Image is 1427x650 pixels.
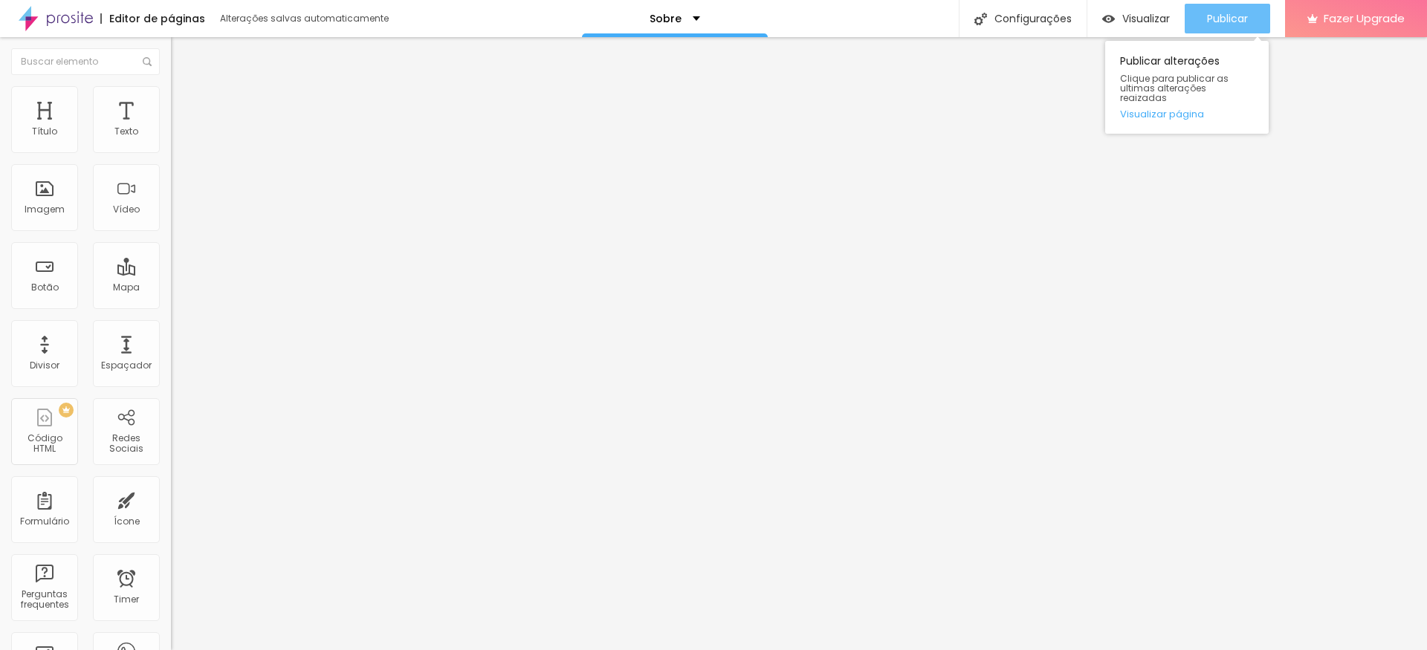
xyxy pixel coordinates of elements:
div: Timer [114,594,139,605]
div: Vídeo [113,204,140,215]
div: Redes Sociais [97,433,155,455]
div: Formulário [20,516,69,527]
img: view-1.svg [1102,13,1115,25]
div: Alterações salvas automaticamente [220,14,391,23]
img: Icone [974,13,987,25]
input: Buscar elemento [11,48,160,75]
div: Publicar alterações [1105,41,1269,134]
button: Publicar [1185,4,1270,33]
div: Ícone [114,516,140,527]
button: Visualizar [1087,4,1185,33]
div: Botão [31,282,59,293]
span: Publicar [1207,13,1248,25]
iframe: Editor [171,37,1427,650]
div: Divisor [30,360,59,371]
div: Perguntas frequentes [15,589,74,611]
div: Mapa [113,282,140,293]
span: Clique para publicar as ultimas alterações reaizadas [1120,74,1254,103]
span: Fazer Upgrade [1324,12,1405,25]
p: Sobre [650,13,682,24]
div: Imagem [25,204,65,215]
div: Título [32,126,57,137]
a: Visualizar página [1120,109,1254,119]
img: Icone [143,57,152,66]
div: Texto [114,126,138,137]
div: Espaçador [101,360,152,371]
span: Visualizar [1122,13,1170,25]
div: Código HTML [15,433,74,455]
div: Editor de páginas [100,13,205,24]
